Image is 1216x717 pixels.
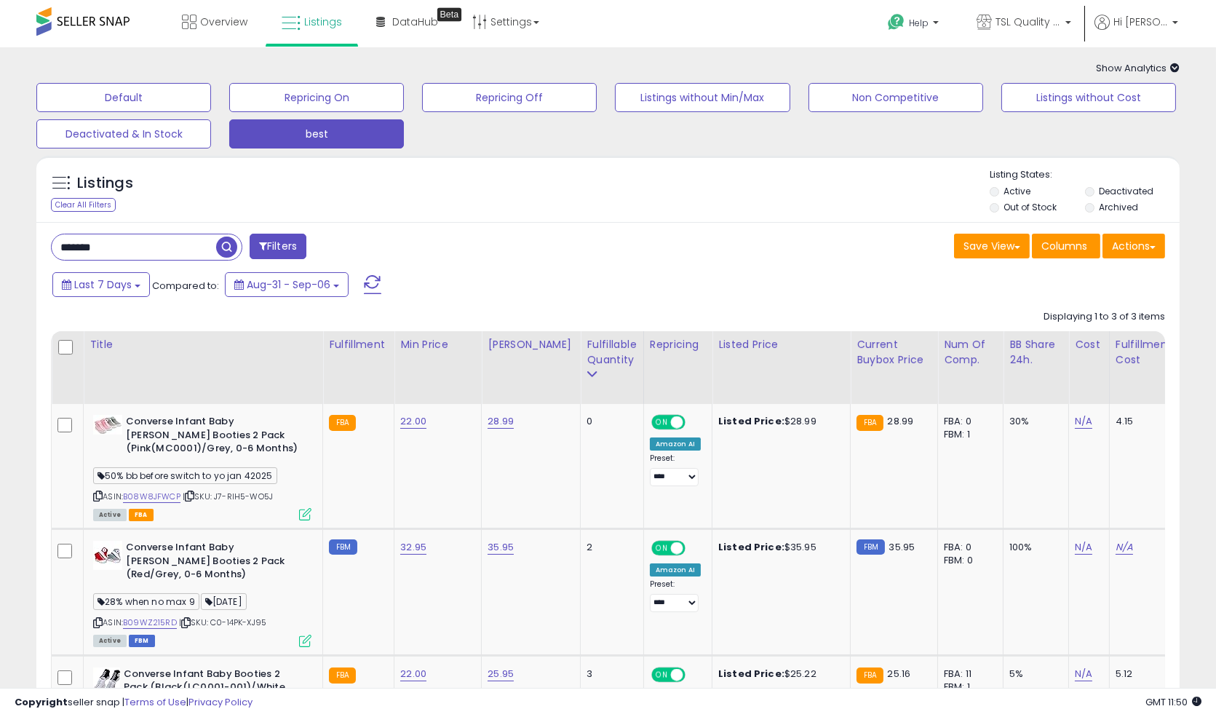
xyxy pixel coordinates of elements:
small: FBM [857,539,885,555]
span: Help [909,17,929,29]
div: FBA: 0 [944,541,992,554]
a: Hi [PERSON_NAME] [1094,15,1178,47]
span: OFF [683,416,706,429]
div: Repricing [650,337,706,352]
a: N/A [1075,540,1092,555]
span: TSL Quality Products [996,15,1061,29]
div: FBM: 0 [944,554,992,567]
div: Num of Comp. [944,337,997,368]
a: N/A [1075,667,1092,681]
a: Terms of Use [124,695,186,709]
div: $28.99 [718,415,839,428]
div: Fulfillment [329,337,388,352]
div: $35.95 [718,541,839,554]
a: Privacy Policy [188,695,253,709]
a: 28.99 [488,414,514,429]
div: Fulfillable Quantity [587,337,637,368]
button: best [229,119,404,148]
button: Repricing On [229,83,404,112]
div: Title [90,337,317,352]
div: Cost [1075,337,1103,352]
span: Listings [304,15,342,29]
div: Displaying 1 to 3 of 3 items [1044,310,1165,324]
span: Overview [200,15,247,29]
span: Last 7 Days [74,277,132,292]
strong: Copyright [15,695,68,709]
span: Hi [PERSON_NAME] [1113,15,1168,29]
span: OFF [683,542,706,555]
small: FBM [329,539,357,555]
div: Listed Price [718,337,844,352]
small: FBA [329,668,356,684]
a: 32.95 [400,540,426,555]
label: Out of Stock [1004,201,1057,213]
div: Clear All Filters [51,198,116,212]
div: seller snap | | [15,696,253,710]
span: FBA [129,509,154,521]
span: OFF [683,668,706,681]
b: Listed Price: [718,540,784,554]
div: 30% [1009,415,1057,428]
span: 2025-09-14 11:50 GMT [1145,695,1201,709]
b: Listed Price: [718,667,784,681]
button: Save View [954,234,1030,258]
div: 2 [587,541,632,554]
span: 28% when no max 9 [93,593,199,610]
label: Archived [1099,201,1138,213]
div: Min Price [400,337,475,352]
div: FBM: 1 [944,681,992,694]
span: | SKU: J7-RIH5-WO5J [183,491,273,502]
div: Tooltip anchor [437,7,462,22]
div: 5% [1009,668,1057,681]
div: FBM: 1 [944,428,992,441]
b: Converse Infant Baby [PERSON_NAME] Booties 2 Pack (Pink(MC0001)/Grey, 0-6 Months) [126,415,303,459]
label: Deactivated [1099,185,1153,197]
span: [DATE] [201,593,247,610]
div: Amazon AI [650,563,701,577]
img: 418FxTDCJ4L._SL40_.jpg [93,415,122,435]
div: Preset: [650,579,701,612]
b: Converse Infant Baby [PERSON_NAME] Booties 2 Pack (Red/Grey, 0-6 Months) [126,541,303,585]
small: FBA [857,415,883,431]
b: Listed Price: [718,414,784,428]
a: Help [876,2,953,47]
span: Compared to: [152,279,219,293]
div: [PERSON_NAME] [488,337,574,352]
small: FBA [329,415,356,431]
small: FBA [857,668,883,684]
button: Last 7 Days [52,272,150,297]
div: FBA: 11 [944,668,992,681]
span: DataHub [392,15,438,29]
button: Non Competitive [808,83,983,112]
div: ASIN: [93,541,311,645]
span: ON [653,542,671,555]
button: Filters [250,234,306,259]
div: ASIN: [93,415,311,519]
span: Show Analytics [1096,61,1180,75]
span: Columns [1041,239,1087,253]
a: 22.00 [400,414,426,429]
img: 41j0lqctj6L._SL40_.jpg [93,668,120,697]
a: B09WZ215RD [123,617,177,629]
div: $25.22 [718,668,839,681]
div: Preset: [650,453,701,486]
div: 3 [587,668,632,681]
a: 35.95 [488,540,514,555]
div: FBA: 0 [944,415,992,428]
a: 25.95 [488,667,514,681]
i: Get Help [887,13,905,31]
b: Converse Infant Baby Booties 2 Pack (Black(LC0001-001)/White, 0-6 Months) [124,668,301,712]
div: 5.12 [1116,668,1167,681]
div: 4.15 [1116,415,1167,428]
button: Aug-31 - Sep-06 [225,272,349,297]
button: Actions [1102,234,1165,258]
span: 35.95 [889,540,915,554]
img: 41fAbpwaVgL._SL40_.jpg [93,541,122,570]
span: All listings currently available for purchase on Amazon [93,509,127,521]
a: N/A [1075,414,1092,429]
span: All listings currently available for purchase on Amazon [93,635,127,647]
a: N/A [1116,540,1133,555]
span: ON [653,416,671,429]
button: Default [36,83,211,112]
span: 50% bb before switch to yo jan 42025 [93,467,277,484]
